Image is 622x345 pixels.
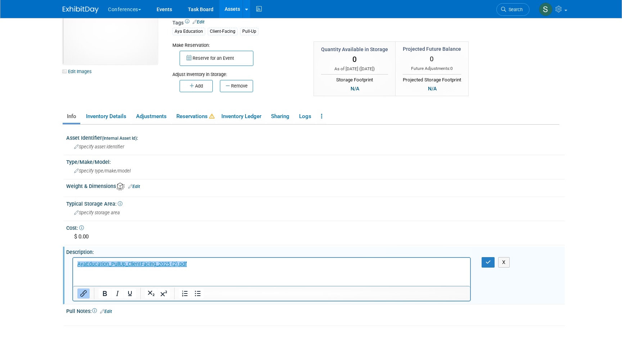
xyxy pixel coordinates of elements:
button: Numbered list [179,288,191,299]
button: Bullet list [191,288,204,299]
span: 0 [430,55,434,63]
button: Add [180,80,213,92]
span: Specify type/make/model [74,168,131,174]
div: Weight & Dimensions [66,181,565,191]
div: Cost: [66,223,565,232]
a: Edit [128,184,140,189]
button: Underline [124,288,136,299]
a: Edit Images [63,67,95,76]
div: Aya Education [172,28,205,35]
div: Quantity Available in Storage [321,46,388,53]
div: $ 0.00 [72,231,559,242]
a: Info [63,110,80,123]
a: Sharing [267,110,293,123]
div: Projected Storage Footprint [403,74,461,84]
span: 0 [450,66,453,71]
div: Make Reservation: [172,41,303,49]
button: Reserve for an Event [180,51,253,66]
iframe: Rich Text Area [73,258,470,286]
img: Asset Weight and Dimensions [117,183,125,191]
span: Specify storage area [74,210,120,215]
div: Pull-Up [240,28,258,35]
button: Remove [220,80,253,92]
div: Client-Facing [208,28,238,35]
div: As of [DATE] ( ) [321,66,388,72]
a: Inventory Details [82,110,130,123]
img: Sophie Buffo [539,3,553,16]
button: X [498,257,510,268]
span: Specify asset identifier [74,144,124,149]
div: Asset Identifier : [66,133,565,142]
span: [DATE] [361,66,373,71]
div: N/A [348,85,361,93]
span: Search [506,7,523,12]
div: N/A [426,85,439,93]
a: Reservations [172,110,216,123]
span: Typical Storage Area: [66,201,122,207]
span: 0 [352,55,357,64]
a: Edit [100,309,112,314]
div: Type/Make/Model: [66,157,565,166]
img: ExhibitDay [63,6,99,13]
button: Bold [99,288,111,299]
button: Insert/edit link [77,288,90,299]
a: Inventory Ledger [217,110,265,123]
div: Projected Future Balance [403,45,461,53]
a: Edit [193,19,204,24]
a: Logs [295,110,315,123]
div: Adjust Inventory in Storage: [172,66,303,78]
button: Superscript [158,288,170,299]
button: Italic [111,288,123,299]
div: Future Adjustments: [403,66,461,72]
div: Pull Notes: [66,306,565,315]
button: Subscript [145,288,157,299]
small: (Internal Asset Id) [102,136,137,141]
a: Search [496,3,529,16]
div: Description: [66,247,565,256]
a: Adjustments [132,110,171,123]
div: Tags [172,19,500,40]
div: Storage Footprint [321,74,388,84]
